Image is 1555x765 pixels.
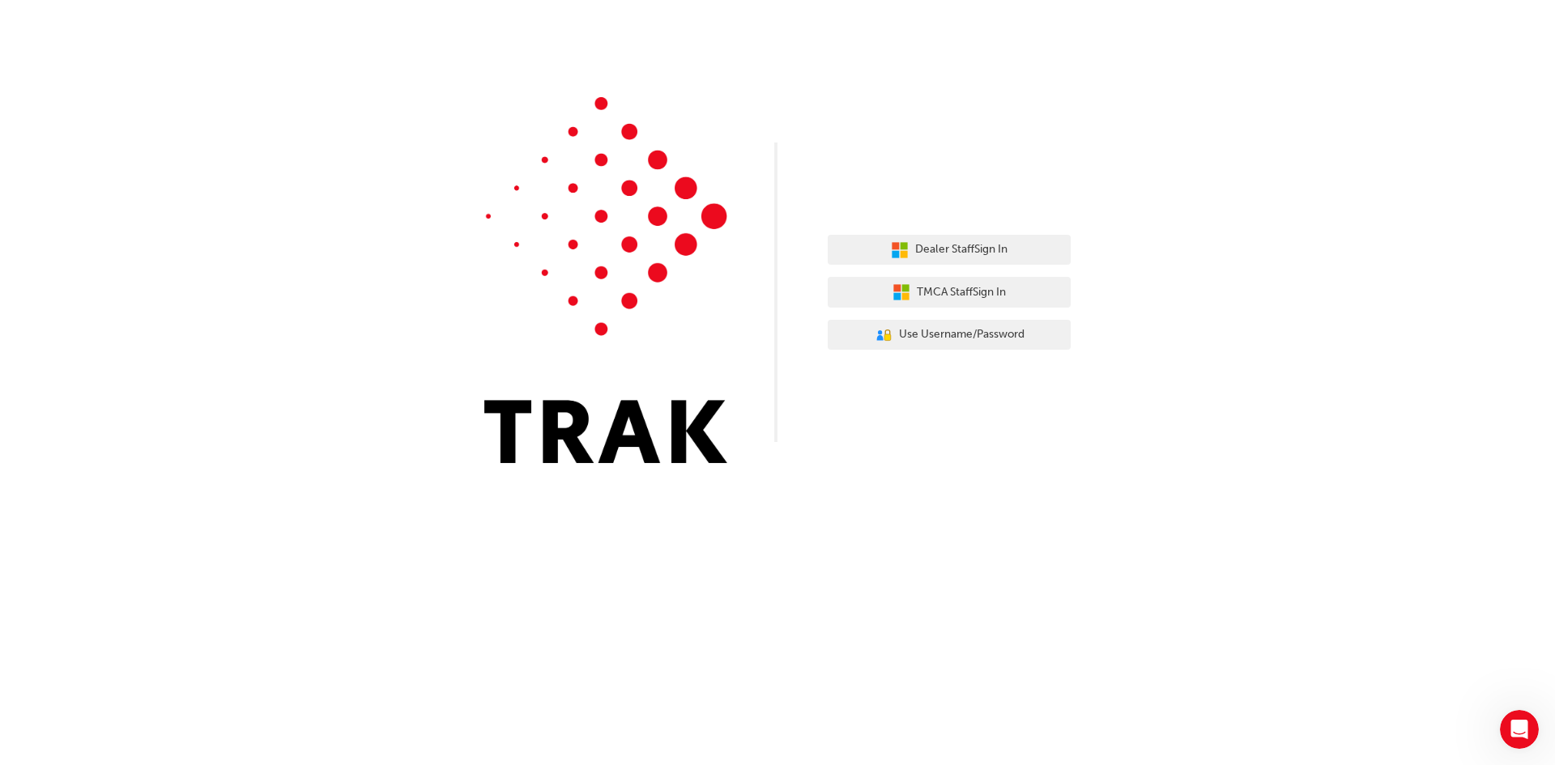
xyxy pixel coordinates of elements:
span: Use Username/Password [899,325,1025,344]
button: TMCA StaffSign In [828,277,1071,308]
img: Trak [484,97,727,463]
iframe: Intercom live chat [1500,710,1539,749]
span: TMCA Staff Sign In [917,283,1006,302]
span: Dealer Staff Sign In [915,240,1008,259]
button: Use Username/Password [828,320,1071,351]
button: Dealer StaffSign In [828,235,1071,266]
